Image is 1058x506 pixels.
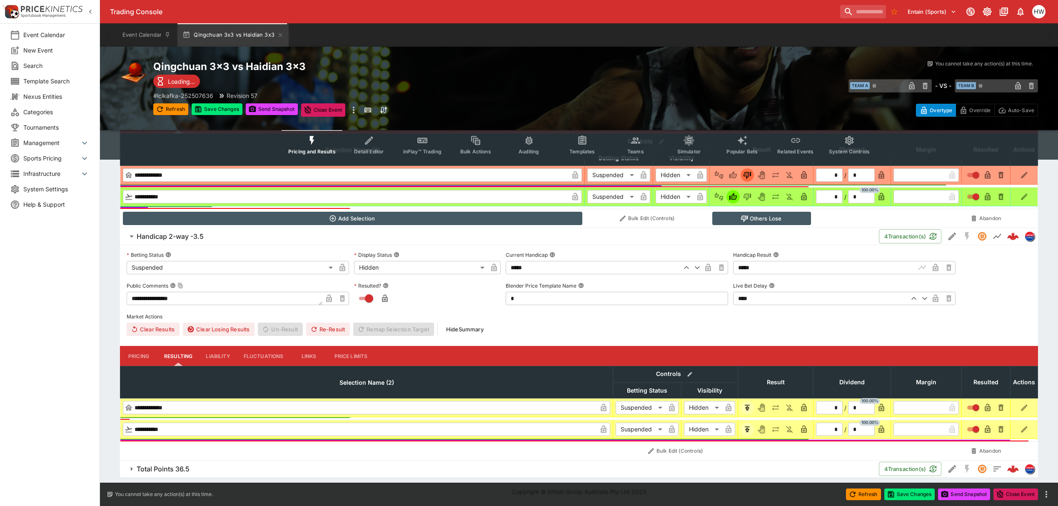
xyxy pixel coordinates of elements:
h6: Total Points 36.5 [137,465,190,473]
svg: Suspended [977,464,987,474]
span: InPlay™ Trading [403,148,442,155]
p: Blender Price Template Name [506,282,576,289]
span: New Event [23,46,90,55]
button: H/C [741,401,754,414]
button: Save Changes [884,488,935,500]
button: Void [755,190,768,203]
button: more [349,103,359,117]
h2: Copy To Clipboard [153,60,596,73]
button: Win [726,168,740,182]
button: Harrison Walker [1030,3,1048,21]
button: Price Limits [328,346,374,366]
span: Nexus Entities [23,92,90,101]
th: Result [738,366,813,398]
button: Suspended [975,461,990,476]
button: Abandon [964,212,1008,225]
h6: - VS - [935,81,951,90]
button: Edit Detail [945,229,960,244]
button: Toggle light/dark mode [980,4,995,19]
button: Bulk edit [684,369,695,380]
th: Resulted [962,366,1011,398]
span: 100.00% [860,420,880,426]
button: Connected to PK [963,4,978,19]
span: Bulk Actions [460,148,491,155]
span: Betting Status [618,386,676,396]
span: System Controls [829,148,870,155]
span: Event Calendar [23,30,90,39]
button: Refresh [846,488,881,500]
th: Actions [1011,366,1038,398]
button: Edit Detail [945,461,960,476]
img: basketball.png [120,60,147,87]
a: f84b7067-3831-4e9d-bb6e-df61456f0732 [1005,461,1021,477]
label: Market Actions [127,310,1031,323]
button: Send Snapshot [938,488,990,500]
div: / [844,425,846,434]
div: / [844,403,846,412]
button: Lose [741,168,754,182]
th: Margin [891,366,962,398]
img: lclkafka [1025,464,1034,473]
button: Handicap 2-way -3.5 [120,228,879,245]
th: Controls [613,366,738,383]
h6: Handicap 2-way -3.5 [137,232,204,241]
span: Teams [627,148,644,155]
span: Related Events [777,148,813,155]
button: Betting Status [165,252,171,258]
p: You cannot take any action(s) at this time. [115,491,213,498]
button: Eliminated In Play [783,190,796,203]
a: f02f7dcc-4566-403b-8a24-53203b512dba [1005,228,1021,245]
button: Send Snapshot [246,103,298,115]
button: Void [755,423,768,436]
span: Infrastructure [23,169,80,178]
button: Not Set [712,190,726,203]
span: Management [23,138,80,147]
button: Copy To Clipboard [177,283,183,288]
p: Resulted? [354,282,381,289]
span: Template Search [23,77,90,85]
span: 100.00% [860,398,880,404]
button: Event Calendar [117,23,176,47]
div: lclkafka [1025,231,1035,241]
div: Hidden [684,401,722,414]
span: Auditing [519,148,539,155]
span: Visibility [688,386,731,396]
span: System Settings [23,185,90,193]
button: Win [726,190,740,203]
p: Current Handicap [506,251,548,258]
button: SGM Disabled [960,229,975,244]
div: Suspended [616,401,665,414]
button: Save Changes [192,103,242,115]
p: Loading... [168,77,195,86]
button: Eliminated In Play [783,168,796,182]
button: Handicap Result [773,252,779,258]
div: Trading Console [110,8,837,16]
button: Current Handicap [549,252,555,258]
span: Simulator [677,148,701,155]
button: Blender Price Template Name [578,283,584,288]
button: SGM Disabled [960,461,975,476]
div: Suspended [616,423,665,436]
span: Un-Result [258,323,302,336]
img: Sportsbook Management [21,14,66,18]
button: Re-Result [306,323,350,336]
svg: Suspended [977,231,987,241]
p: Display Status [354,251,392,258]
div: Suspended [127,261,336,274]
span: Categories [23,108,90,116]
span: Team A [850,82,870,89]
div: / [844,193,846,201]
p: Live Bet Delay [733,282,767,289]
button: Fluctuations [237,346,290,366]
img: PriceKinetics [21,6,82,12]
button: Clear Losing Results [183,323,255,336]
p: You cannot take any action(s) at this time. [935,60,1033,68]
button: Lose [741,190,754,203]
div: Start From [916,104,1038,117]
div: Suspended [587,190,637,203]
span: Templates [569,148,595,155]
button: Others Lose [712,212,811,225]
button: Auto-Save [994,104,1038,117]
button: Abandon [964,444,1008,458]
